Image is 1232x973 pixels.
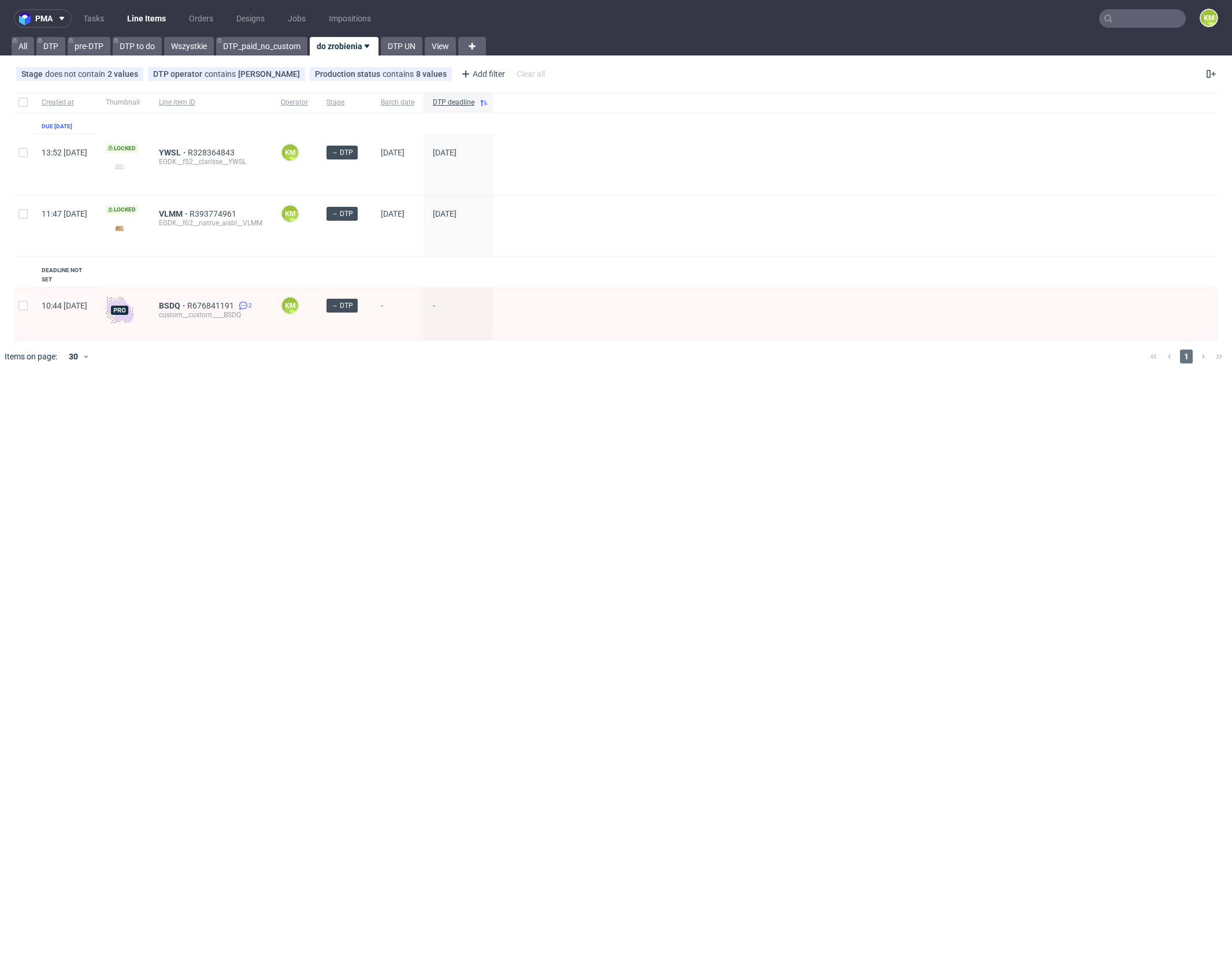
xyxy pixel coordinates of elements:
div: Due [DATE] [42,122,72,131]
figcaption: KM [282,206,298,222]
a: R328364843 [188,148,237,157]
span: Line item ID [159,98,262,107]
a: DTP to do [113,37,162,55]
span: Locked [106,205,138,214]
div: Clear all [514,66,547,82]
a: DTP [36,37,65,55]
div: EGDK__f52__clarisse__YWSL [159,157,262,166]
span: [DATE] [381,148,405,157]
button: pma [14,9,72,28]
a: Jobs [281,9,313,28]
span: 13:52 [DATE] [42,148,87,157]
a: VLMM [159,209,190,218]
img: pro-icon.017ec5509f39f3e742e3.png [106,296,133,324]
a: pre-DTP [68,37,110,55]
div: Add filter [457,65,507,83]
figcaption: KM [1201,10,1217,26]
a: Tasks [76,9,111,28]
a: Impositions [322,9,378,28]
span: Created at [42,98,87,107]
span: Stage [21,69,45,79]
a: Wszystkie [164,37,214,55]
a: DTP UN [381,37,422,55]
div: 30 [62,348,83,365]
a: Line Items [120,9,173,28]
span: pma [35,14,53,23]
img: version_two_editor_design [106,221,133,236]
span: 10:44 [DATE] [42,301,87,310]
figcaption: KM [282,144,298,161]
a: Designs [229,9,272,28]
span: - [381,301,414,326]
a: View [425,37,456,55]
span: DTP deadline [433,98,474,107]
div: 8 values [416,69,447,79]
span: Batch date [381,98,414,107]
span: DTP operator [153,69,205,79]
a: R393774961 [190,209,239,218]
div: [PERSON_NAME] [238,69,300,79]
figcaption: KM [282,298,298,314]
div: Deadline not set [42,266,87,284]
span: - [433,301,484,326]
span: 11:47 [DATE] [42,209,87,218]
a: R676841191 [187,301,236,310]
span: Items on page: [5,351,57,362]
span: 1 [1180,350,1193,363]
img: logo [19,12,35,25]
span: → DTP [331,147,353,158]
div: custom__custom____BSDQ [159,310,262,320]
div: 2 values [107,69,138,79]
div: EGDK__f62__natrue_aisbl__VLMM [159,218,262,228]
a: Orders [182,9,220,28]
a: YWSL [159,148,188,157]
a: BSDQ [159,301,187,310]
span: does not contain [45,69,107,79]
span: [DATE] [433,209,457,218]
span: 2 [248,301,252,310]
a: 2 [236,301,252,310]
span: Thumbnail [106,98,140,107]
img: version_two_editor_design [106,159,133,174]
a: DTP_paid_no_custom [216,37,307,55]
span: Locked [106,144,138,153]
span: Operator [281,98,308,107]
a: do zrobienia [310,37,378,55]
span: contains [205,69,238,79]
span: [DATE] [433,148,457,157]
span: Production status [315,69,383,79]
span: contains [383,69,416,79]
span: → DTP [331,209,353,219]
span: Stage [326,98,362,107]
span: [DATE] [381,209,405,218]
span: → DTP [331,300,353,311]
a: All [12,37,34,55]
